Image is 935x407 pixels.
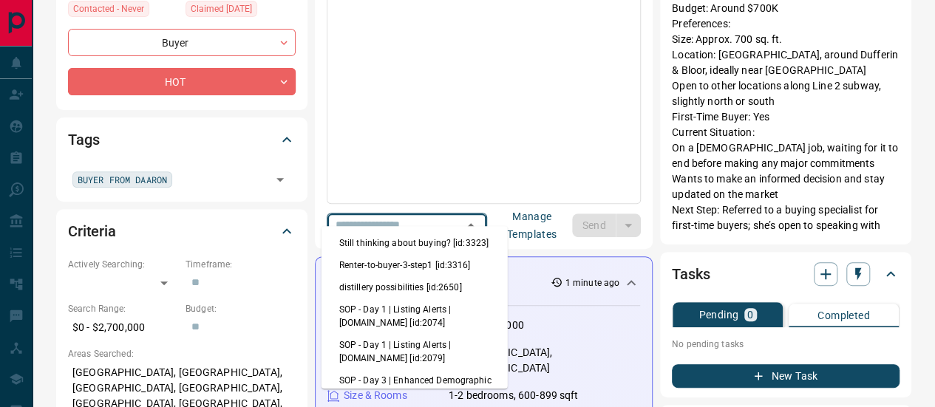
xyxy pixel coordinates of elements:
[322,298,508,334] li: SOP - Day 1 | Listing Alerts | [DOMAIN_NAME] [id:2074]
[73,1,144,16] span: Contacted - Never
[449,388,578,403] p: 1-2 bedrooms, 600-899 sqft
[449,345,640,376] p: [GEOGRAPHIC_DATA], [GEOGRAPHIC_DATA]
[270,169,290,190] button: Open
[322,334,508,369] li: SOP - Day 1 | Listing Alerts | [DOMAIN_NAME] [id:2079]
[460,215,481,236] button: Close
[344,388,407,403] p: Size & Rooms
[68,302,178,315] p: Search Range:
[68,347,296,360] p: Areas Searched:
[68,68,296,95] div: HOT
[186,302,296,315] p: Budget:
[322,254,508,276] li: Renter-to-buyer-3-step1 [id:3316]
[322,232,508,254] li: Still thinking about buying? [id:3323]
[565,276,619,290] p: 1 minute ago
[672,256,900,292] div: Tasks
[672,262,710,286] h2: Tasks
[186,1,296,21] div: Wed Jul 23 2025
[78,172,167,187] span: BUYER FROM DAARON
[68,29,296,56] div: Buyer
[68,219,116,243] h2: Criteria
[68,258,178,271] p: Actively Searching:
[68,213,296,249] div: Criteria
[492,213,572,237] button: Manage Templates
[322,369,508,405] li: SOP - Day 3 | Enhanced Demographic | [DOMAIN_NAME] [id:2075]
[747,309,753,320] p: 0
[322,276,508,298] li: distillery possibilities [id:2650]
[68,128,99,151] h2: Tags
[698,309,738,320] p: Pending
[817,310,870,321] p: Completed
[672,364,900,388] button: New Task
[572,213,641,237] div: split button
[191,1,252,16] span: Claimed [DATE]
[186,258,296,271] p: Timeframe:
[672,333,900,355] p: No pending tasks
[68,315,178,340] p: $0 - $2,700,000
[68,122,296,157] div: Tags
